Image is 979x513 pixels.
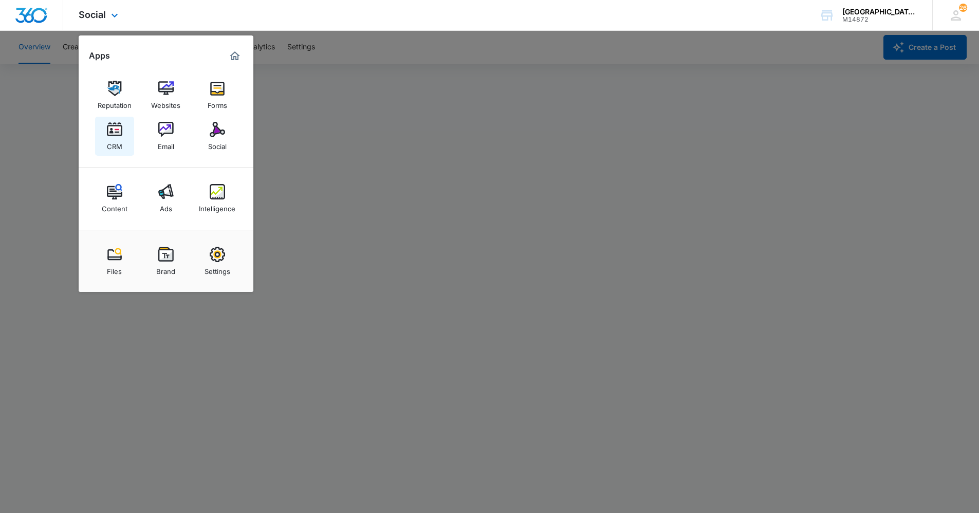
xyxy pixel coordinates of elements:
[842,16,917,23] div: account id
[198,117,237,156] a: Social
[205,262,230,276] div: Settings
[107,137,122,151] div: CRM
[79,9,106,20] span: Social
[107,262,122,276] div: Files
[198,242,237,281] a: Settings
[95,179,134,218] a: Content
[842,8,917,16] div: account name
[102,199,127,213] div: Content
[95,117,134,156] a: CRM
[95,76,134,115] a: Reputation
[146,242,186,281] a: Brand
[158,137,174,151] div: Email
[198,76,237,115] a: Forms
[89,51,110,61] h2: Apps
[146,179,186,218] a: Ads
[146,117,186,156] a: Email
[98,96,132,109] div: Reputation
[160,199,172,213] div: Ads
[208,137,227,151] div: Social
[208,96,227,109] div: Forms
[151,96,180,109] div: Websites
[146,76,186,115] a: Websites
[959,4,967,12] span: 26
[198,179,237,218] a: Intelligence
[227,48,243,64] a: Marketing 360® Dashboard
[199,199,235,213] div: Intelligence
[959,4,967,12] div: notifications count
[156,262,175,276] div: Brand
[95,242,134,281] a: Files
